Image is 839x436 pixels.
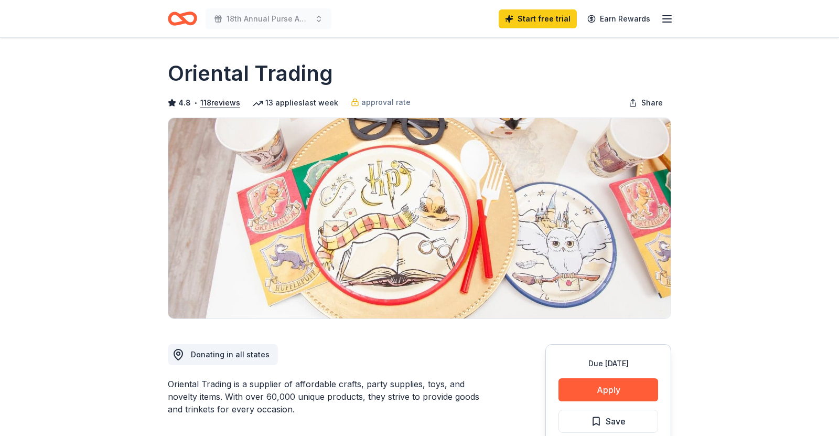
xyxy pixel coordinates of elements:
[558,378,658,401] button: Apply
[558,410,658,433] button: Save
[206,8,331,29] button: 18th Annual Purse Auction
[606,414,626,428] span: Save
[499,9,577,28] a: Start free trial
[253,97,338,109] div: 13 applies last week
[178,97,191,109] span: 4.8
[558,357,658,370] div: Due [DATE]
[227,13,310,25] span: 18th Annual Purse Auction
[168,118,671,318] img: Image for Oriental Trading
[361,96,411,109] span: approval rate
[191,350,270,359] span: Donating in all states
[168,59,333,88] h1: Oriental Trading
[620,92,671,113] button: Share
[168,6,197,31] a: Home
[351,96,411,109] a: approval rate
[168,378,495,416] div: Oriental Trading is a supplier of affordable crafts, party supplies, toys, and novelty items. Wit...
[194,99,198,107] span: •
[641,97,663,109] span: Share
[581,9,657,28] a: Earn Rewards
[200,97,240,109] button: 118reviews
